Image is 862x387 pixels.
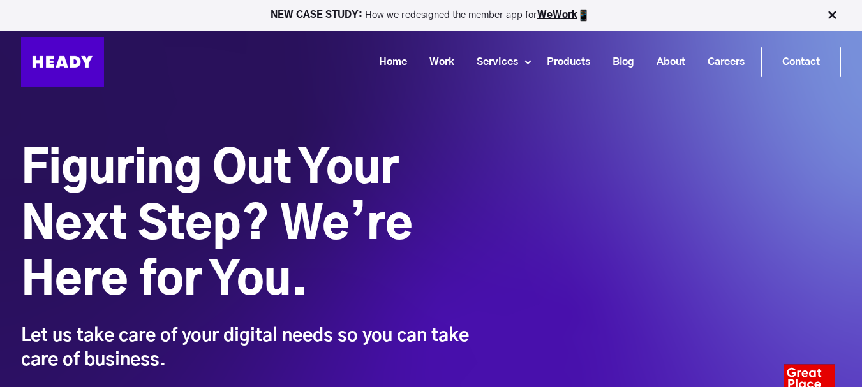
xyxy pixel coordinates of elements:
a: Services [461,50,524,74]
img: Close Bar [826,9,838,22]
a: Work [413,50,461,74]
a: WeWork [537,10,577,20]
div: Navigation Menu [117,47,841,77]
a: Products [531,50,597,74]
div: Let us take care of your digital needs so you can take care of business. [21,324,474,372]
a: About [641,50,692,74]
a: Home [363,50,413,74]
p: How we redesigned the member app for [6,9,856,22]
a: Careers [692,50,751,74]
a: Contact [762,47,840,77]
strong: NEW CASE STUDY: [271,10,365,20]
h1: Figuring Out Your Next Step? We’re Here for You. [21,142,474,310]
img: Heady_Logo_Web-01 (1) [21,37,104,87]
a: Blog [597,50,641,74]
img: app emoji [577,9,590,22]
